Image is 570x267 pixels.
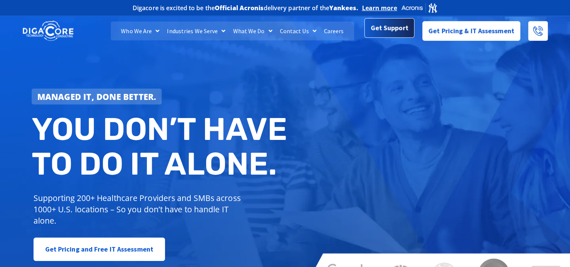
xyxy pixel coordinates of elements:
[34,238,165,261] a: Get Pricing and Free IT Assessment
[364,18,414,38] a: Get Support
[215,4,264,12] b: Official Acronis
[32,112,291,181] h2: You don’t have to do IT alone.
[276,21,320,40] a: Contact Us
[32,89,162,104] a: Managed IT, done better.
[23,20,73,42] img: DigaCore Technology Consulting
[371,20,408,35] span: Get Support
[111,21,355,40] nav: Menu
[34,192,244,226] p: Supporting 200+ Healthcare Providers and SMBs across 1000+ U.S. locations – So you don’t have to ...
[320,21,348,40] a: Careers
[117,21,163,40] a: Who We Are
[401,2,438,13] img: Acronis
[329,4,358,12] b: Yankees.
[428,23,514,38] span: Get Pricing & IT Assessment
[422,21,520,41] a: Get Pricing & IT Assessment
[133,5,358,11] h2: Digacore is excited to be the delivery partner of the
[362,4,397,12] a: Learn more
[45,242,153,257] span: Get Pricing and Free IT Assessment
[163,21,229,40] a: Industries We Serve
[229,21,276,40] a: What We Do
[37,91,156,102] strong: Managed IT, done better.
